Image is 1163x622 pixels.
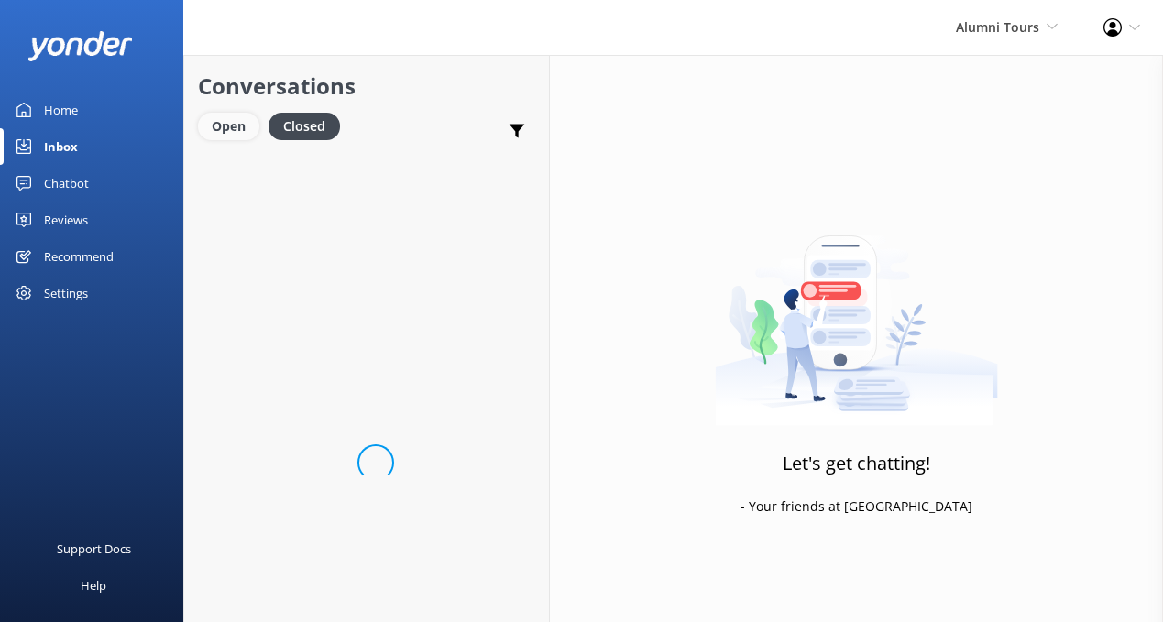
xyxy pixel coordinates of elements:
div: Chatbot [44,165,89,202]
span: Alumni Tours [956,18,1039,36]
div: Home [44,92,78,128]
div: Support Docs [57,530,131,567]
img: yonder-white-logo.png [27,31,133,61]
div: Settings [44,275,88,311]
h2: Conversations [198,69,535,104]
img: artwork of a man stealing a conversation from at giant smartphone [715,197,998,426]
div: Inbox [44,128,78,165]
div: Help [81,567,106,604]
h3: Let's get chatting! [783,449,930,478]
a: Closed [269,115,349,136]
div: Recommend [44,238,114,275]
div: Open [198,113,259,140]
div: Closed [269,113,340,140]
div: Reviews [44,202,88,238]
a: Open [198,115,269,136]
p: - Your friends at [GEOGRAPHIC_DATA] [741,497,972,517]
